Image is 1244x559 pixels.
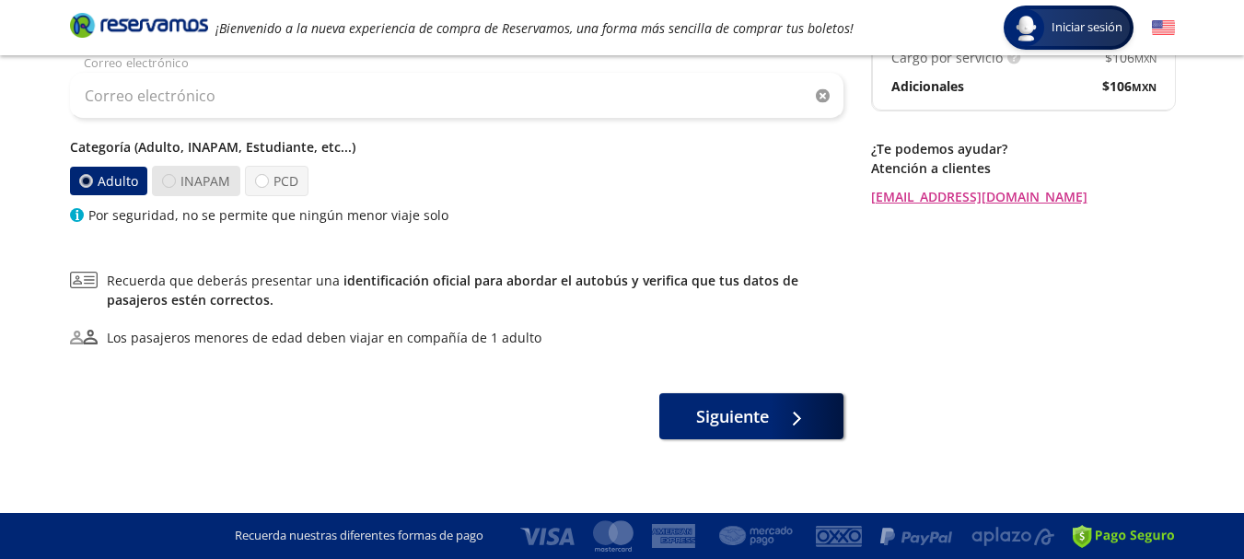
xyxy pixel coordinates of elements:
a: Brand Logo [70,11,208,44]
small: MXN [1132,80,1157,94]
input: Correo electrónico [70,73,843,119]
p: Por seguridad, no se permite que ningún menor viaje solo [88,205,448,225]
button: English [1152,17,1175,40]
a: [EMAIL_ADDRESS][DOMAIN_NAME] [871,187,1175,206]
small: MXN [1134,52,1157,65]
label: Adulto [69,167,146,195]
span: Recuerda que deberás presentar una [107,271,843,309]
p: Atención a clientes [871,158,1175,178]
p: Recuerda nuestras diferentes formas de pago [235,527,483,545]
button: Siguiente [659,393,843,439]
span: Iniciar sesión [1044,18,1130,37]
span: $ 106 [1102,76,1157,96]
a: identificación oficial para abordar el autobús y verifica que tus datos de pasajeros estén correc... [107,272,798,309]
span: Siguiente [696,404,769,429]
label: PCD [245,166,308,196]
em: ¡Bienvenido a la nueva experiencia de compra de Reservamos, una forma más sencilla de comprar tus... [215,19,854,37]
p: Cargo por servicio [891,48,1003,67]
label: INAPAM [152,166,240,196]
p: Adicionales [891,76,964,96]
div: Los pasajeros menores de edad deben viajar en compañía de 1 adulto [107,328,541,347]
p: Categoría (Adulto, INAPAM, Estudiante, etc...) [70,137,843,157]
p: ¿Te podemos ayudar? [871,139,1175,158]
i: Brand Logo [70,11,208,39]
span: $ 106 [1105,48,1157,67]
